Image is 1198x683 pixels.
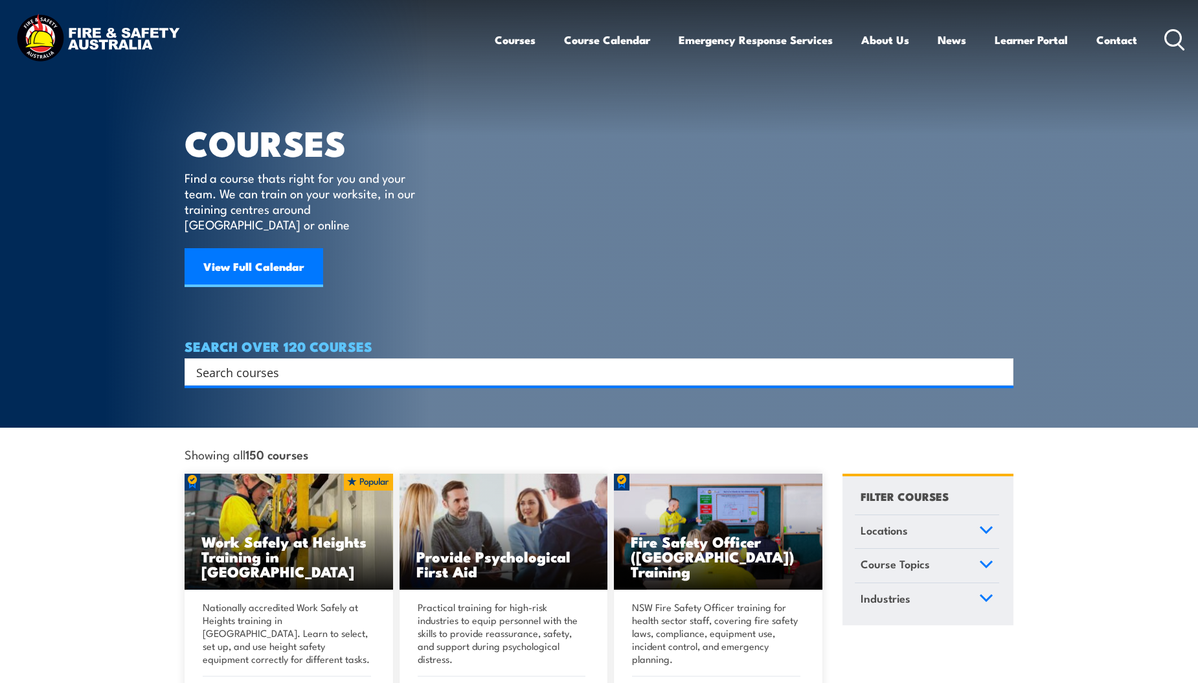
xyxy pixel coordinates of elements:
[861,487,949,505] h4: FILTER COURSES
[185,170,421,232] p: Find a course thats right for you and your team. We can train on your worksite, in our training c...
[938,23,966,57] a: News
[400,474,608,590] a: Provide Psychological First Aid
[418,601,586,666] p: Practical training for high-risk industries to equip personnel with the skills to provide reassur...
[995,23,1068,57] a: Learner Portal
[1096,23,1137,57] a: Contact
[185,447,308,461] span: Showing all
[855,583,999,617] a: Industries
[631,534,806,579] h3: Fire Safety Officer ([GEOGRAPHIC_DATA]) Training
[861,23,909,57] a: About Us
[855,515,999,549] a: Locations
[245,445,308,463] strong: 150 courses
[185,127,434,157] h1: COURSES
[400,474,608,590] img: Mental Health First Aid Training Course from Fire & Safety Australia
[185,474,393,590] img: Work Safely at Heights Training (1)
[855,549,999,583] a: Course Topics
[564,23,650,57] a: Course Calendar
[199,363,988,381] form: Search form
[201,534,376,579] h3: Work Safely at Heights Training in [GEOGRAPHIC_DATA]
[185,474,393,590] a: Work Safely at Heights Training in [GEOGRAPHIC_DATA]
[991,363,1009,381] button: Search magnifier button
[861,590,910,607] span: Industries
[861,522,908,539] span: Locations
[679,23,833,57] a: Emergency Response Services
[632,601,800,666] p: NSW Fire Safety Officer training for health sector staff, covering fire safety laws, compliance, ...
[196,362,985,382] input: Search input
[203,601,371,666] p: Nationally accredited Work Safely at Heights training in [GEOGRAPHIC_DATA]. Learn to select, set ...
[614,474,822,590] img: Fire Safety Advisor
[416,549,591,579] h3: Provide Psychological First Aid
[614,474,822,590] a: Fire Safety Officer ([GEOGRAPHIC_DATA]) Training
[495,23,536,57] a: Courses
[185,339,1013,353] h4: SEARCH OVER 120 COURSES
[185,248,323,287] a: View Full Calendar
[861,555,930,573] span: Course Topics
